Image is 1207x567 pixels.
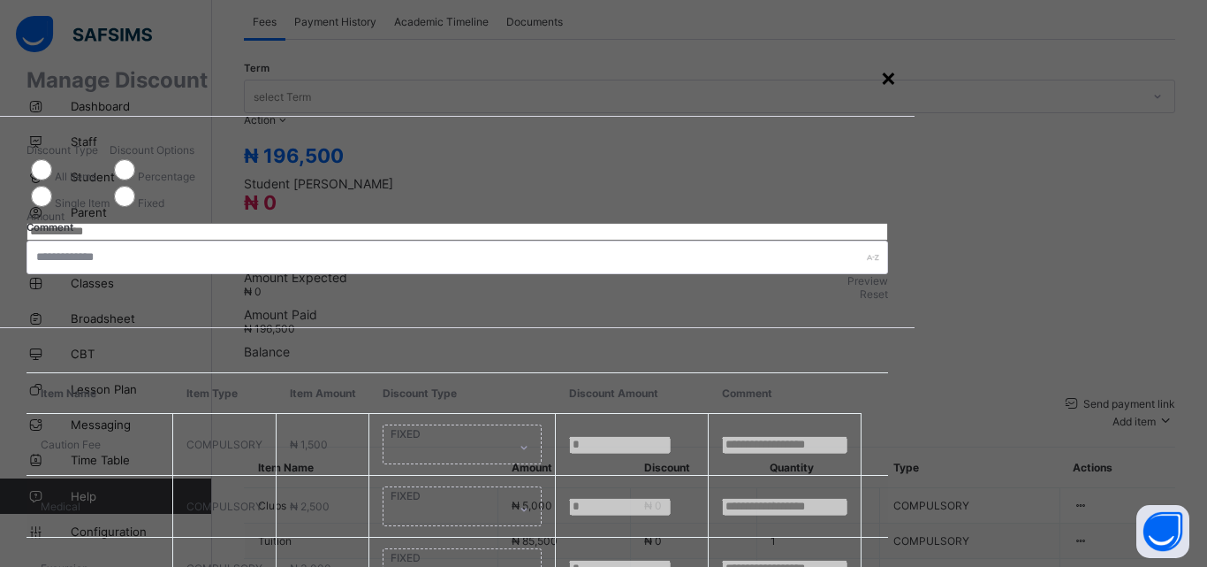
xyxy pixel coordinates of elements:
[27,143,98,157] span: Discount Type
[27,210,65,223] label: Amount
[55,196,110,210] label: Single Item
[847,274,888,287] span: Preview
[110,143,194,157] span: Discount Options
[27,373,173,414] th: Item Name
[290,438,328,451] span: ₦ 1,500
[27,67,888,93] h1: Manage Discount
[277,373,369,414] th: Item Amount
[290,500,330,513] span: ₦ 2,500
[709,373,862,414] th: Comment
[391,427,500,441] div: FIXED
[369,373,556,414] th: Discount Type
[27,476,173,538] td: Medical
[173,414,277,476] td: COMPULSORY
[880,62,897,92] div: ×
[27,414,173,476] td: Caution Fee
[1136,505,1189,558] button: Open asap
[173,373,277,414] th: Item Type
[138,196,164,210] label: Fixed
[138,170,195,183] label: Percentage
[27,221,73,234] label: Comment
[860,287,888,301] span: Reset
[391,551,500,564] div: FIXED
[55,170,96,183] label: All Items
[391,489,500,502] div: FIXED
[556,373,709,414] th: Discount Amount
[173,476,277,538] td: COMPULSORY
